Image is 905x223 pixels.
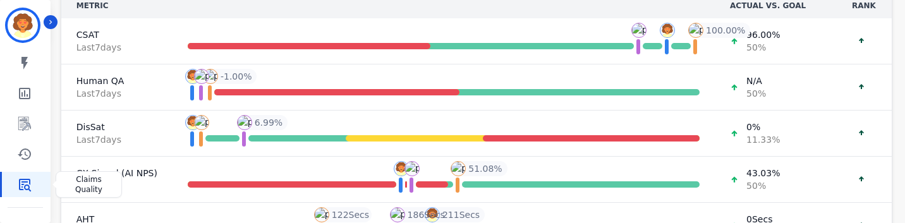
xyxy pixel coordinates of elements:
span: Last 7 day s [76,87,157,100]
img: profile-pic [194,69,209,84]
span: Human QA [76,75,157,87]
span: 186 Secs [408,208,445,221]
span: 50 % [746,87,766,100]
img: profile-pic [451,161,466,176]
img: profile-pic [425,207,440,222]
span: 96.00 % [746,28,780,41]
span: 50 % [746,41,780,54]
img: profile-pic [237,115,252,130]
span: 11.33 % [746,133,780,146]
span: 51.08 % [468,162,502,175]
span: 43.03 % [746,167,780,179]
img: profile-pic [390,207,405,222]
span: DisSat [76,121,157,133]
span: 0 % [746,121,780,133]
span: Last 7 day s [76,41,157,54]
span: Last 7 day s [76,133,157,146]
span: -1.00 % [221,70,252,83]
img: profile-pic [404,161,420,176]
img: profile-pic [185,69,200,84]
span: CX Signal (AI NPS) [76,167,157,179]
img: profile-pic [660,23,675,38]
img: profile-pic [314,207,329,222]
img: profile-pic [631,23,647,38]
span: N/A [746,75,766,87]
span: 50 % [746,179,780,192]
span: 100.00 % [706,24,745,37]
img: profile-pic [203,69,218,84]
span: 6.99 % [255,116,282,129]
span: 122 Secs [332,208,369,221]
img: profile-pic [194,115,209,130]
img: Bordered avatar [8,10,38,40]
span: CSAT [76,28,157,41]
img: profile-pic [185,115,200,130]
span: 211 Secs [442,208,480,221]
img: profile-pic [394,161,409,176]
img: profile-pic [688,23,703,38]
